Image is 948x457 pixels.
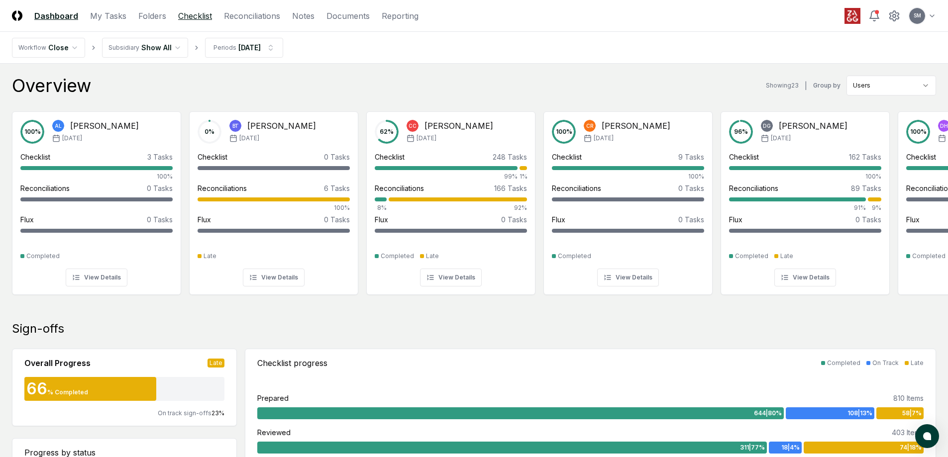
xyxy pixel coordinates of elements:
div: On Track [872,359,899,367]
div: Checklist progress [257,357,327,369]
div: 3 Tasks [147,152,173,162]
div: 6 Tasks [324,183,350,193]
div: 100% [198,203,350,212]
div: Completed [558,252,591,261]
a: 100%CR[PERSON_NAME][DATE]Checklist9 Tasks100%Reconciliations0 TasksFlux0 TasksCompletedView Details [543,103,713,295]
div: Reconciliations [198,183,247,193]
div: Checklist [729,152,759,162]
div: Workflow [18,43,46,52]
span: [DATE] [62,134,82,143]
div: 0 Tasks [855,214,881,225]
button: View Details [774,269,836,286]
div: 100% [552,172,704,181]
div: [PERSON_NAME] [602,120,670,132]
a: Notes [292,10,315,22]
div: Late [204,252,216,261]
a: 100%AL[PERSON_NAME][DATE]Checklist3 Tasks100%Reconciliations0 TasksFlux0 TasksCompletedView Details [12,103,181,295]
div: 9% [868,203,881,212]
div: Reconciliations [375,183,424,193]
span: [DATE] [771,134,791,143]
div: 9 Tasks [678,152,704,162]
button: atlas-launcher [915,424,939,448]
div: Periods [213,43,236,52]
div: Late [911,359,924,367]
label: Group by [813,83,841,89]
span: BT [232,122,239,130]
a: Dashboard [34,10,78,22]
a: Checklist [178,10,212,22]
div: 162 Tasks [849,152,881,162]
div: Completed [26,252,60,261]
button: SM [908,7,926,25]
span: 74 | 18 % [900,443,922,452]
img: ZAGG logo [844,8,860,24]
a: Reporting [382,10,419,22]
div: 248 Tasks [493,152,527,162]
div: Checklist [20,152,50,162]
div: 0 Tasks [678,214,704,225]
div: 1% [520,172,527,181]
div: Completed [735,252,768,261]
button: Periods[DATE] [205,38,283,58]
span: DG [763,122,771,130]
a: My Tasks [90,10,126,22]
span: AL [55,122,62,130]
div: Checklist [552,152,582,162]
div: Checklist [906,152,936,162]
div: 100% [20,172,173,181]
div: Reconciliations [729,183,778,193]
div: 0 Tasks [324,214,350,225]
div: Flux [906,214,920,225]
div: Checklist [198,152,227,162]
div: 99% [375,172,518,181]
div: Completed [912,252,946,261]
span: 108 | 13 % [847,409,872,418]
div: [PERSON_NAME] [247,120,316,132]
div: 0 Tasks [501,214,527,225]
span: [DATE] [239,134,259,143]
a: 96%DG[PERSON_NAME][DATE]Checklist162 Tasks100%Reconciliations89 Tasks91%9%Flux0 TasksCompletedLat... [721,103,890,295]
div: 0 Tasks [678,183,704,193]
div: Flux [552,214,565,225]
div: 100% [729,172,881,181]
div: 8% [375,203,387,212]
div: Prepared [257,393,289,403]
a: Folders [138,10,166,22]
span: On track sign-offs [158,409,211,417]
div: Flux [20,214,34,225]
div: 66 [24,381,47,397]
span: 311 | 77 % [740,443,765,452]
button: View Details [243,269,305,286]
div: Late [208,359,224,367]
div: % Completed [47,388,88,397]
div: 403 Items [892,427,924,438]
div: Flux [729,214,742,225]
div: Overall Progress [24,357,91,369]
div: 0 Tasks [324,152,350,162]
img: Logo [12,10,22,21]
div: 0 Tasks [147,183,173,193]
a: 62%CC[PERSON_NAME][DATE]Checklist248 Tasks99%1%Reconciliations166 Tasks8%92%Flux0 TasksCompletedL... [366,103,535,295]
div: Subsidiary [108,43,139,52]
div: 92% [389,203,527,212]
nav: breadcrumb [12,38,283,58]
div: Completed [827,359,860,367]
button: View Details [420,269,482,286]
div: [PERSON_NAME] [779,120,847,132]
div: Reconciliations [20,183,70,193]
div: Reconciliations [552,183,601,193]
div: 166 Tasks [494,183,527,193]
span: CC [409,122,417,130]
div: Completed [381,252,414,261]
a: Documents [326,10,370,22]
span: DH [940,122,948,130]
span: SM [914,12,921,19]
div: Showing 23 [766,81,799,90]
span: 644 | 80 % [754,409,782,418]
div: Flux [198,214,211,225]
div: 0 Tasks [147,214,173,225]
div: Late [780,252,793,261]
div: [PERSON_NAME] [424,120,493,132]
span: [DATE] [417,134,436,143]
a: Reconciliations [224,10,280,22]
